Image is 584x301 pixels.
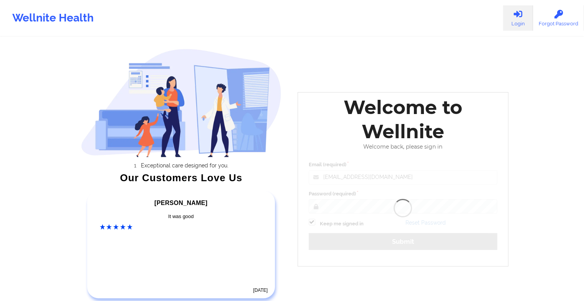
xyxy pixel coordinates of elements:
[81,48,281,157] img: wellnite-auth-hero_200.c722682e.png
[533,5,584,31] a: Forgot Password
[253,288,268,293] time: [DATE]
[154,200,207,206] span: [PERSON_NAME]
[81,174,281,182] div: Our Customers Love Us
[303,144,503,150] div: Welcome back, please sign in
[88,162,281,169] li: Exceptional care designed for you.
[503,5,533,31] a: Login
[303,95,503,144] div: Welcome to Wellnite
[100,213,263,220] div: It was good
